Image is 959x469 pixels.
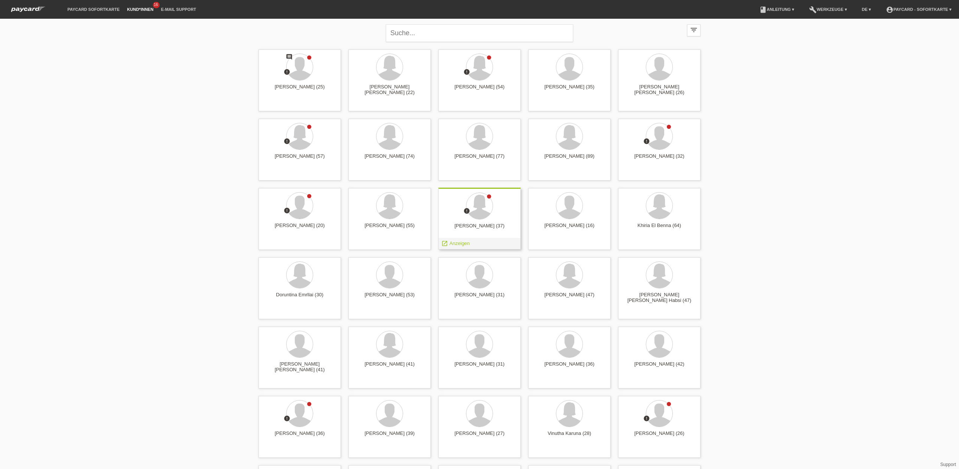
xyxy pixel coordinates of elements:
div: [PERSON_NAME] (20) [264,223,335,234]
div: [PERSON_NAME] (37) [444,223,515,235]
div: [PERSON_NAME] (55) [354,223,425,234]
div: [PERSON_NAME] (42) [624,361,695,373]
a: Support [940,462,956,467]
div: [PERSON_NAME] (57) [264,153,335,165]
div: Zurückgewiesen [643,415,650,423]
a: E-Mail Support [157,7,200,12]
div: [PERSON_NAME] (77) [444,153,515,165]
div: Doruntina Emrllai (30) [264,292,335,304]
div: [PERSON_NAME] (31) [444,292,515,304]
a: paycard Sofortkarte [7,9,49,14]
div: Zurückgewiesen [284,69,290,76]
img: paycard Sofortkarte [7,5,49,13]
i: comment [286,54,293,60]
div: [PERSON_NAME] (35) [534,84,605,96]
div: Zurückgewiesen [643,138,650,146]
div: [PERSON_NAME] (32) [624,153,695,165]
div: [PERSON_NAME] (36) [534,361,605,373]
div: [PERSON_NAME] (39) [354,430,425,442]
i: account_circle [886,6,893,13]
div: [PERSON_NAME] (74) [354,153,425,165]
i: error [284,207,290,214]
a: launch Anzeigen [441,240,470,246]
div: [PERSON_NAME] (54) [444,84,515,96]
a: DE ▾ [858,7,875,12]
i: build [809,6,817,13]
div: [PERSON_NAME] [PERSON_NAME] Habsi (47) [624,292,695,304]
i: error [284,415,290,422]
a: bookAnleitung ▾ [756,7,798,12]
span: Anzeigen [450,240,470,246]
div: [PERSON_NAME] (16) [534,223,605,234]
i: error [463,208,470,214]
div: [PERSON_NAME] (36) [264,430,335,442]
div: [PERSON_NAME] (27) [444,430,515,442]
i: error [284,69,290,75]
div: [PERSON_NAME] (41) [354,361,425,373]
i: book [759,6,767,13]
i: error [284,138,290,145]
div: [PERSON_NAME] (53) [354,292,425,304]
div: [PERSON_NAME] (26) [624,430,695,442]
input: Suche... [386,24,573,42]
span: 16 [153,2,160,8]
div: [PERSON_NAME] (89) [534,153,605,165]
div: Zurückgewiesen [284,415,290,423]
a: account_circlepaycard - Sofortkarte ▾ [882,7,955,12]
div: [PERSON_NAME] [PERSON_NAME] (26) [624,84,695,96]
div: Zurückgewiesen [284,138,290,146]
i: error [463,69,470,75]
a: paycard Sofortkarte [64,7,123,12]
div: Zurückgewiesen [463,69,470,76]
div: [PERSON_NAME] (47) [534,292,605,304]
div: Zurückgewiesen [463,208,470,215]
i: error [643,415,650,422]
div: [PERSON_NAME] [PERSON_NAME] (22) [354,84,425,96]
div: Zurückgewiesen [284,207,290,215]
div: Vinutha Karuna (28) [534,430,605,442]
div: [PERSON_NAME] (31) [444,361,515,373]
i: error [643,138,650,145]
a: Kund*innen [123,7,157,12]
div: [PERSON_NAME] [PERSON_NAME] (41) [264,361,335,373]
i: filter_list [690,26,698,34]
div: Khiria El Benna (64) [624,223,695,234]
div: [PERSON_NAME] (25) [264,84,335,96]
a: buildWerkzeuge ▾ [805,7,851,12]
i: launch [441,240,448,247]
div: Neuer Kommentar [286,54,293,61]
